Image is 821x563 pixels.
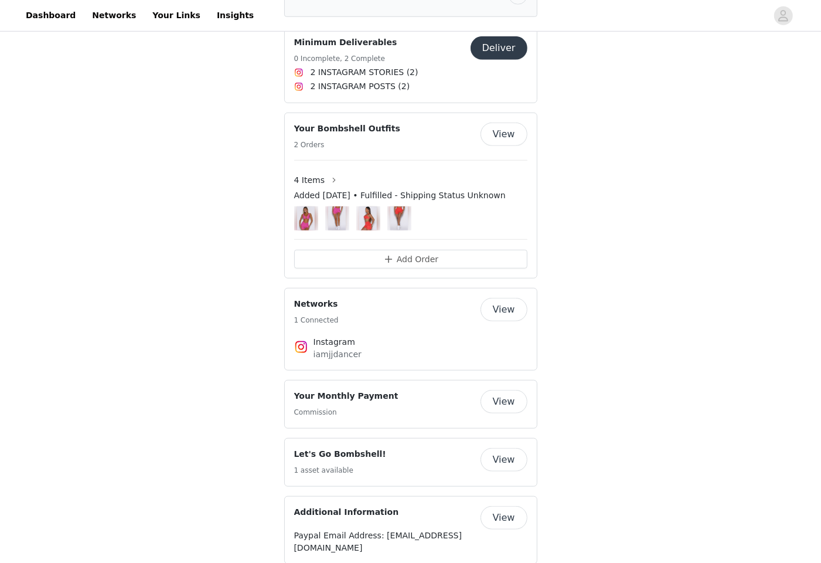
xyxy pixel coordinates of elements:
[314,336,508,348] h4: Instagram
[311,66,418,79] span: 2 INSTAGRAM STORIES (2)
[294,36,397,49] h4: Minimum Deliverables
[387,204,411,233] img: Image Background Blur
[294,123,400,135] h4: Your Bombshell Outfits
[284,438,537,487] div: Let's Go Bombshell!
[284,113,537,279] div: Your Bombshell Outfits
[294,340,308,354] img: Instagram Icon
[314,348,508,361] p: iamjjdancer
[294,465,386,476] h5: 1 asset available
[294,298,339,310] h4: Networks
[778,6,789,25] div: avatar
[297,206,315,230] img: Dualmode Bra
[328,206,346,230] img: Curvemax Shorts
[481,448,527,472] button: View
[284,26,537,103] div: Minimum Deliverables
[284,288,537,371] div: Networks
[294,204,318,233] img: Image Background Blur
[294,407,398,418] h5: Commission
[481,123,527,146] button: View
[294,53,397,64] h5: 0 Incomplete, 2 Complete
[356,204,380,233] img: Image Background Blur
[481,298,527,321] button: View
[294,82,304,91] img: Instagram Icon
[294,448,386,460] h4: Let's Go Bombshell!
[19,2,83,29] a: Dashboard
[471,36,527,60] button: Deliver
[294,250,527,269] button: Add Order
[390,206,408,230] img: PocketBoost Shorts
[284,380,537,429] div: Your Monthly Payment
[145,2,207,29] a: Your Links
[294,506,399,518] h4: Additional Information
[85,2,143,29] a: Networks
[481,506,527,530] button: View
[294,174,325,186] span: 4 Items
[481,390,527,413] button: View
[294,390,398,402] h4: Your Monthly Payment
[294,189,506,202] span: Added [DATE] • Fulfilled - Shipping Status Unknown
[311,80,410,93] span: 2 INSTAGRAM POSTS (2)
[325,204,349,233] img: Image Background Blur
[359,206,377,230] img: FitBoost Bra
[294,68,304,77] img: Instagram Icon
[294,140,400,150] h5: 2 Orders
[210,2,261,29] a: Insights
[294,531,462,552] span: Paypal Email Address: [EMAIL_ADDRESS][DOMAIN_NAME]
[294,315,339,325] h5: 1 Connected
